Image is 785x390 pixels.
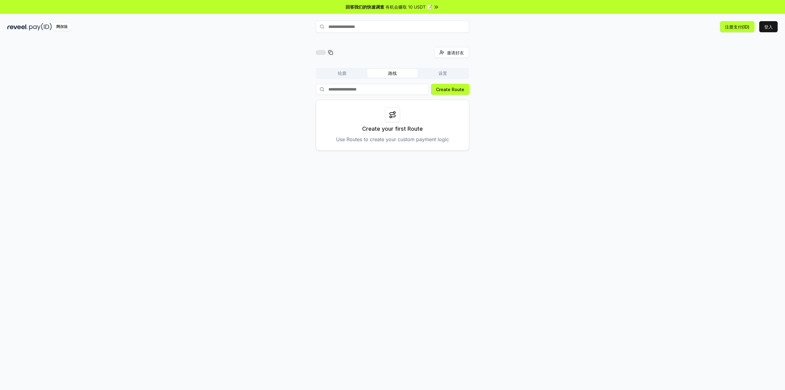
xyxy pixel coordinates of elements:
[725,24,749,29] font: 注册支付(ID)
[388,71,397,76] font: 路线
[29,23,52,31] img: 付款编号
[720,21,754,32] button: 注册支付(ID)
[56,24,67,29] font: 阿尔法
[438,71,447,76] font: 设置
[447,50,464,55] font: 邀请好友
[7,23,28,31] img: 揭示黑暗
[346,4,384,10] font: 回答我们的快速调查
[764,24,773,29] font: 登入
[385,4,432,10] font: 有机会赚取 10 USDT 📝
[434,47,469,58] button: 邀请好友
[431,84,469,95] button: Create Route
[338,71,347,76] font: 轮廓
[759,21,778,32] button: 登入
[336,136,449,143] p: Use Routes to create your custom payment logic
[362,125,423,133] p: Create your first Route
